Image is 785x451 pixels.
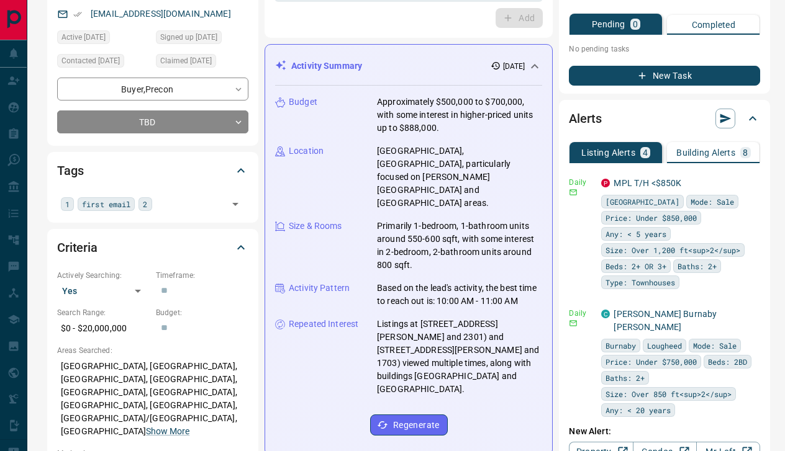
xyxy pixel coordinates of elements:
span: Size: Over 1,200 ft<sup>2</sup> [606,244,740,256]
p: Activity Pattern [289,282,350,295]
span: Signed up [DATE] [160,31,217,43]
p: Budget [289,96,317,109]
div: Mon Jan 20 2025 [156,30,248,48]
p: Pending [592,20,625,29]
span: first email [82,198,130,210]
svg: Email [569,319,578,328]
p: Daily [569,308,594,319]
p: Size & Rooms [289,220,342,233]
button: Open [227,195,244,213]
a: [EMAIL_ADDRESS][DOMAIN_NAME] [91,9,231,19]
span: Lougheed [647,339,682,352]
div: Tue Feb 04 2025 [57,54,150,71]
p: Completed [692,20,736,29]
div: Alerts [569,104,760,133]
a: [PERSON_NAME] Burnaby [PERSON_NAME] [614,309,717,332]
p: $0 - $20,000,000 [57,318,150,339]
p: 0 [633,20,638,29]
h2: Tags [57,161,83,181]
p: [GEOGRAPHIC_DATA], [GEOGRAPHIC_DATA], particularly focused on [PERSON_NAME][GEOGRAPHIC_DATA] and ... [377,145,542,210]
span: Beds: 2+ OR 3+ [606,260,666,272]
button: New Task [569,66,760,86]
p: Search Range: [57,307,150,318]
span: 1 [65,198,70,210]
p: Approximately $500,000 to $700,000, with some interest in higher-priced units up to $888,000. [377,96,542,135]
span: Any: < 5 years [606,228,666,240]
p: Listing Alerts [581,148,635,157]
div: Activity Summary[DATE] [275,55,542,78]
p: Repeated Interest [289,318,358,331]
p: Activity Summary [291,60,362,73]
div: property.ca [601,179,610,187]
p: Listings at [STREET_ADDRESS][PERSON_NAME] and 2301) and [STREET_ADDRESS][PERSON_NAME] and 1703) v... [377,318,542,396]
p: Location [289,145,324,158]
span: 2 [143,198,147,210]
span: Burnaby [606,339,636,352]
span: Claimed [DATE] [160,55,212,67]
p: Timeframe: [156,270,248,281]
div: Buyer , Precon [57,78,248,100]
p: Primarily 1-bedroom, 1-bathroom units around 550-600 sqft, with some interest in 2-bedroom, 2-bat... [377,220,542,272]
div: condos.ca [601,310,610,318]
p: 4 [643,148,648,157]
div: Yes [57,281,150,301]
span: Price: Under $750,000 [606,355,697,368]
span: Active [DATE] [61,31,106,43]
p: Daily [569,177,594,188]
span: Baths: 2+ [606,372,645,384]
svg: Email [569,188,578,197]
p: No pending tasks [569,40,760,58]
button: Show More [146,425,189,438]
p: [GEOGRAPHIC_DATA], [GEOGRAPHIC_DATA], [GEOGRAPHIC_DATA], [GEOGRAPHIC_DATA], [GEOGRAPHIC_DATA], [G... [57,356,248,442]
div: Mon Jan 20 2025 [156,54,248,71]
span: [GEOGRAPHIC_DATA] [606,195,679,208]
div: Criteria [57,233,248,262]
span: Type: Townhouses [606,276,675,288]
span: Any: < 20 years [606,404,671,416]
span: Size: Over 850 ft<sup>2</sup> [606,388,732,400]
div: TBD [57,110,248,133]
svg: Email Verified [73,10,82,19]
p: Building Alerts [676,148,735,157]
a: MPL T/H <$850K [614,178,681,188]
p: 8 [743,148,748,157]
p: Actively Searching: [57,270,150,281]
div: Wed Sep 10 2025 [57,30,150,48]
span: Beds: 2BD [708,355,747,368]
h2: Alerts [569,109,601,128]
h2: Criteria [57,238,98,257]
p: New Alert: [569,425,760,438]
div: Tags [57,156,248,185]
p: Based on the lead's activity, the best time to reach out is: 10:00 AM - 11:00 AM [377,282,542,308]
p: Areas Searched: [57,345,248,356]
p: Budget: [156,307,248,318]
span: Contacted [DATE] [61,55,120,67]
span: Price: Under $850,000 [606,212,697,224]
span: Baths: 2+ [678,260,717,272]
p: [DATE] [503,61,525,72]
button: Regenerate [370,414,448,435]
span: Mode: Sale [693,339,737,352]
span: Mode: Sale [691,195,734,208]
